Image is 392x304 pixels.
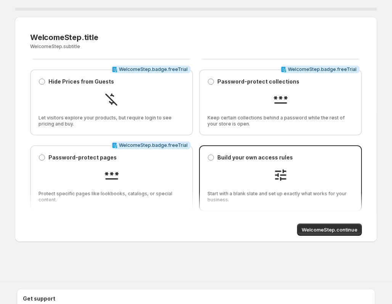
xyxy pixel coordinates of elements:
[48,78,114,85] p: Hide Prices from Guests
[302,226,357,233] span: WelcomeStep.continue
[273,167,288,183] img: Build your own access rules
[104,167,119,183] img: Password-protect pages
[30,43,362,50] p: WelcomeStep.subtitle
[207,191,353,203] span: Start with a blank slate and set up exactly what works for your business.
[217,154,293,161] p: Build your own access rules
[288,66,357,72] span: WelcomeStep.badge.freeTrial
[30,33,98,42] span: WelcomeStep.title
[217,78,299,85] p: Password-protect collections
[119,66,188,72] span: WelcomeStep.badge.freeTrial
[207,115,353,127] span: Keep certain collections behind a password while the rest of your store is open.
[297,224,362,236] button: WelcomeStep.continue
[39,115,185,127] span: Let visitors explore your products, but require login to see pricing and buy.
[48,154,117,161] p: Password-protect pages
[119,142,188,148] span: WelcomeStep.badge.freeTrial
[23,295,369,302] h2: Get support
[104,92,119,107] img: Hide Prices from Guests
[273,92,288,107] img: Password-protect collections
[39,191,185,203] span: Protect specific pages like lookbooks, catalogs, or special content.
